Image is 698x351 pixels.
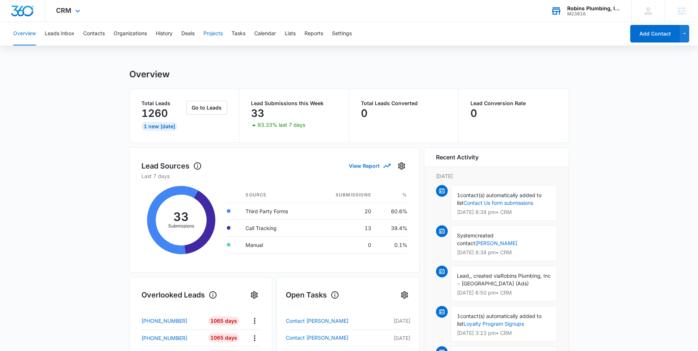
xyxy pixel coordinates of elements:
span: Robins Plumbing, Inc - [GEOGRAPHIC_DATA] (Ads) [457,273,551,287]
p: [DATE] [371,334,410,342]
p: [DATE] 8:38 pm • CRM [457,250,551,255]
p: Lead Submissions this Week [251,101,337,106]
button: Leads Inbox [45,22,74,45]
div: account id [567,11,621,16]
p: [PHONE_NUMBER] [141,317,187,325]
p: [DATE] [436,172,557,180]
p: [DATE] 8:38 pm • CRM [457,210,551,215]
div: 1065 Days [208,333,239,342]
a: Go to Leads [186,104,227,111]
a: Contact [PERSON_NAME] [286,317,371,325]
p: 1260 [141,107,168,119]
div: account name [567,5,621,11]
button: Organizations [114,22,147,45]
button: Reports [304,22,323,45]
p: [DATE] [371,317,410,325]
button: Overview [13,22,36,45]
p: [PHONE_NUMBER] [141,334,187,342]
h1: Lead Sources [141,160,202,171]
p: Total Leads Converted [361,101,447,106]
span: created contact [457,232,494,246]
td: 60.6% [377,203,407,219]
p: Last 7 days [141,172,407,180]
span: , created via [470,273,501,279]
button: Settings [248,289,260,301]
p: 0 [470,107,477,119]
div: 1065 Days [208,317,239,325]
p: [DATE] 6:50 pm • CRM [457,290,551,295]
p: 33 [251,107,264,119]
button: History [156,22,173,45]
td: 13 [313,219,377,236]
p: Lead Conversion Rate [470,101,557,106]
h6: Recent Activity [436,153,479,162]
td: Call Tracking [240,219,313,236]
button: Go to Leads [186,101,227,115]
td: 0 [313,236,377,253]
h1: Overlooked Leads [141,289,217,300]
span: CRM [56,7,71,14]
button: Actions [249,332,260,344]
button: Calendar [254,22,276,45]
button: View Report [349,159,390,172]
p: 83.33% last 7 days [258,122,305,128]
button: Actions [249,315,260,326]
h1: Open Tasks [286,289,339,300]
span: contact(s) automatically added to list [457,192,542,206]
button: Contacts [83,22,105,45]
a: Loyalty Program Signups [464,321,524,327]
button: Deals [181,22,195,45]
span: Lead, [457,273,470,279]
td: 39.4% [377,219,407,236]
button: Settings [399,289,410,301]
button: Tasks [232,22,245,45]
span: 1 [457,313,460,319]
div: 1 New [DATE] [141,122,177,131]
td: 0.1% [377,236,407,253]
span: System [457,232,475,239]
td: Third Party Forms [240,203,313,219]
th: % [377,187,407,203]
button: Projects [203,22,223,45]
h1: Overview [129,69,170,80]
a: Contact [PERSON_NAME] [286,333,371,342]
button: Lists [285,22,296,45]
td: Manual [240,236,313,253]
a: [PHONE_NUMBER] [141,334,203,342]
button: Settings [396,160,407,172]
p: [DATE] 3:23 pm • CRM [457,330,551,336]
p: 0 [361,107,368,119]
span: 1 [457,192,460,198]
th: Source [240,187,313,203]
td: 20 [313,203,377,219]
p: Total Leads [141,101,185,106]
button: Add Contact [630,25,680,43]
a: Contact Us form submissions [464,200,533,206]
th: Submissions [313,187,377,203]
span: contact(s) automatically added to list [457,313,542,327]
button: Settings [332,22,352,45]
a: [PHONE_NUMBER] [141,317,203,325]
a: [PERSON_NAME] [475,240,517,246]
